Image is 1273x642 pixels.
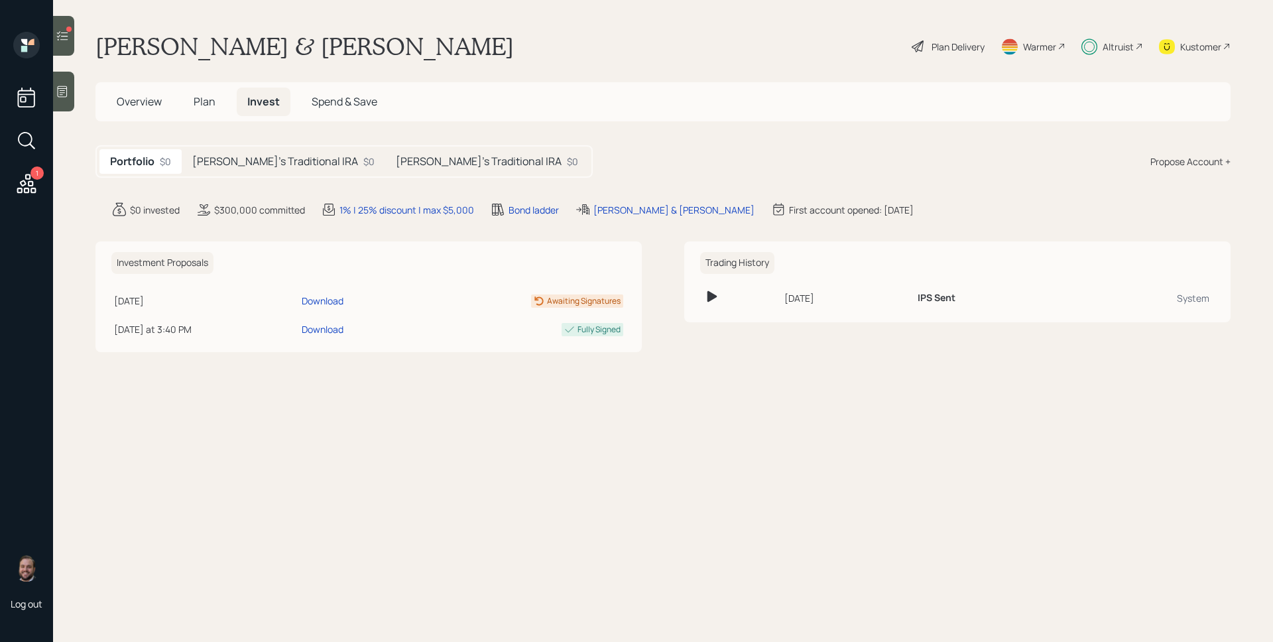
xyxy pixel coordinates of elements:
[114,294,296,308] div: [DATE]
[302,322,343,336] div: Download
[247,94,280,109] span: Invest
[11,598,42,610] div: Log out
[95,32,514,61] h1: [PERSON_NAME] & [PERSON_NAME]
[214,203,305,217] div: $300,000 committed
[789,203,914,217] div: First account opened: [DATE]
[117,94,162,109] span: Overview
[194,94,215,109] span: Plan
[339,203,474,217] div: 1% | 25% discount | max $5,000
[567,155,578,168] div: $0
[577,324,621,336] div: Fully Signed
[130,203,180,217] div: $0 invested
[312,94,377,109] span: Spend & Save
[160,155,171,168] div: $0
[192,155,358,168] h5: [PERSON_NAME]'s Traditional IRA
[547,295,621,307] div: Awaiting Signatures
[13,555,40,582] img: james-distasi-headshot.png
[111,252,213,274] h6: Investment Proposals
[1023,40,1056,54] div: Warmer
[1103,40,1134,54] div: Altruist
[784,291,907,305] div: [DATE]
[363,155,375,168] div: $0
[918,292,955,304] h6: IPS Sent
[114,322,296,336] div: [DATE] at 3:40 PM
[700,252,774,274] h6: Trading History
[396,155,562,168] h5: [PERSON_NAME]'s Traditional IRA
[593,203,755,217] div: [PERSON_NAME] & [PERSON_NAME]
[30,166,44,180] div: 1
[1180,40,1221,54] div: Kustomer
[509,203,559,217] div: Bond ladder
[110,155,154,168] h5: Portfolio
[302,294,343,308] div: Download
[1150,155,1231,168] div: Propose Account +
[932,40,985,54] div: Plan Delivery
[1077,291,1209,305] div: System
